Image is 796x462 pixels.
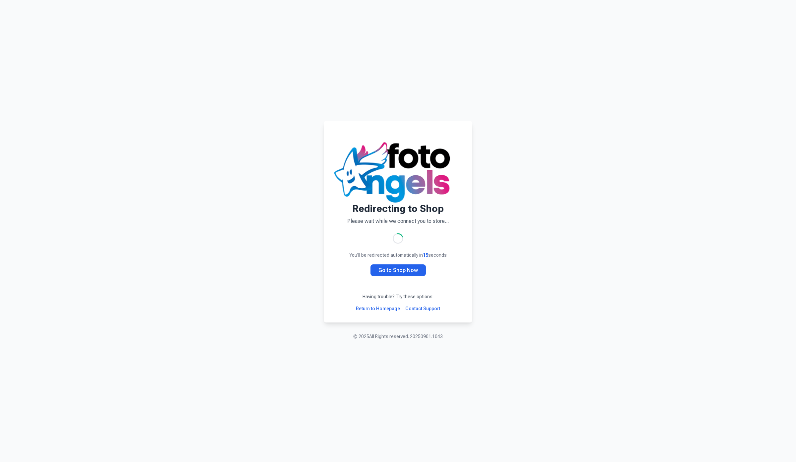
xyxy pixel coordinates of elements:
[370,264,426,276] a: Go to Shop Now
[334,252,462,258] p: You'll be redirected automatically in seconds
[405,305,440,312] a: Contact Support
[423,252,428,258] span: 15
[353,333,443,340] p: © 2025 All Rights reserved. 20250901.1043
[334,293,462,300] p: Having trouble? Try these options:
[334,217,462,225] p: Please wait while we connect you to store...
[334,203,462,215] h1: Redirecting to Shop
[356,305,400,312] a: Return to Homepage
